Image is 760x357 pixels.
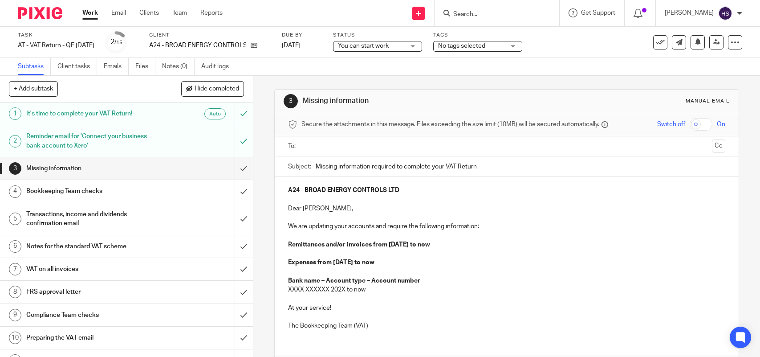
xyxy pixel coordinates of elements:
[9,135,21,148] div: 2
[149,41,246,50] p: A24 - BROAD ENERGY CONTROLS LTD
[288,187,399,193] strong: A24 - BROAD ENERGY CONTROLS LTD
[9,162,21,175] div: 3
[204,108,226,119] div: Auto
[9,213,21,225] div: 5
[9,263,21,275] div: 7
[26,107,159,120] h1: It's time to complete your VAT Return!
[26,331,159,345] h1: Preparing the VAT email
[201,58,236,75] a: Audit logs
[338,43,389,49] span: You can start work
[282,32,322,39] label: Due by
[282,42,301,49] span: [DATE]
[9,81,58,96] button: + Add subtask
[26,263,159,276] h1: VAT on all invoices
[139,8,159,17] a: Clients
[303,96,526,106] h1: Missing information
[9,286,21,298] div: 8
[26,130,159,152] h1: Reminder email for 'Connect your business bank account to Xero'
[135,58,155,75] a: Files
[181,81,244,96] button: Hide completed
[26,162,159,175] h1: Missing information
[9,185,21,198] div: 4
[581,10,615,16] span: Get Support
[82,8,98,17] a: Work
[162,58,195,75] a: Notes (0)
[57,58,97,75] a: Client tasks
[657,120,685,129] span: Switch off
[288,304,725,312] p: At your service!
[288,162,311,171] label: Subject:
[26,208,159,230] h1: Transactions, income and dividends confirmation email
[9,107,21,120] div: 1
[433,32,522,39] label: Tags
[18,32,94,39] label: Task
[288,259,374,266] strong: Expenses from [DATE] to now
[111,8,126,17] a: Email
[301,120,599,129] span: Secure the attachments in this message. Files exceeding the size limit (10MB) will be secured aut...
[288,242,430,248] strong: Remittances and/or invoices from [DATE] to now
[288,321,725,330] p: The Bookkeeping Team (VAT)
[9,309,21,321] div: 9
[288,285,725,294] p: XXXX XXXXXX 202X to now
[26,308,159,322] h1: Compliance Team checks
[26,240,159,253] h1: Notes for the standard VAT scheme
[26,285,159,299] h1: FRS approval letter
[110,37,122,47] div: 2
[665,8,714,17] p: [PERSON_NAME]
[18,7,62,19] img: Pixie
[18,41,94,50] div: AT - VAT Return - QE 31-07-2025
[288,142,298,151] label: To:
[333,32,422,39] label: Status
[288,204,725,213] p: Dear [PERSON_NAME],
[718,6,732,21] img: svg%3E
[438,43,485,49] span: No tags selected
[452,11,532,19] input: Search
[712,140,725,153] button: Cc
[26,185,159,198] h1: Bookkeeping Team checks
[18,58,51,75] a: Subtasks
[717,120,725,129] span: On
[288,278,420,284] strong: Bank name – Account type – Account number
[114,40,122,45] small: /15
[195,86,239,93] span: Hide completed
[172,8,187,17] a: Team
[9,332,21,344] div: 10
[104,58,129,75] a: Emails
[9,240,21,253] div: 6
[288,222,725,231] p: We are updating your accounts and require the following information:
[18,41,94,50] div: AT - VAT Return - QE [DATE]
[200,8,223,17] a: Reports
[686,98,730,105] div: Manual email
[284,94,298,108] div: 3
[149,32,271,39] label: Client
